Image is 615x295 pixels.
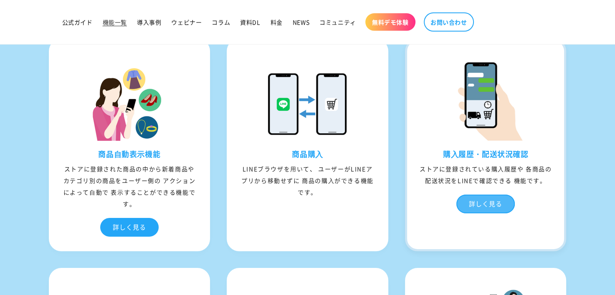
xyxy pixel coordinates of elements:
h3: 商品⾃動表⽰機能 [51,149,208,159]
span: 機能一覧 [103,18,127,26]
span: ウェビナー [171,18,202,26]
span: お問い合わせ [430,18,467,26]
h3: 商品購⼊ [229,149,386,159]
a: コミュニティ [314,13,361,31]
span: NEWS [293,18,309,26]
span: 無料デモ体験 [372,18,409,26]
h3: 購⼊履歴・配送状況確認 [407,149,564,159]
div: 詳しく見る [456,195,515,213]
span: 導入事例 [137,18,161,26]
a: ウェビナー [166,13,207,31]
a: NEWS [288,13,314,31]
a: 導入事例 [132,13,166,31]
span: 料金 [271,18,283,26]
img: 商品購⼊ [266,57,349,141]
a: お問い合わせ [424,12,474,32]
span: 公式ガイド [62,18,93,26]
img: 購⼊履歴・配送状況確認 [444,57,527,141]
span: コミュニティ [319,18,356,26]
div: 詳しく見る [100,218,159,237]
a: 資料DL [235,13,265,31]
a: 料金 [266,13,288,31]
a: コラム [207,13,235,31]
div: ストアに登録された商品の中から新着商品や カテゴリ別の商品をユーザー側の アクションによって⾃動で 表⽰することができる機能です。 [51,163,208,210]
a: 機能一覧 [98,13,132,31]
div: ストアに登録されている購⼊履歴や 各商品の配送状況をLINEで確認できる 機能です。 [407,163,564,186]
a: 公式ガイド [57,13,98,31]
img: 商品⾃動表⽰機能 [88,57,171,141]
a: 無料デモ体験 [365,13,415,31]
div: LINEブラウザを⽤いて、 ユーザーがLINEアプリから移動せずに 商品の購⼊ができる機能です。 [229,163,386,198]
span: 資料DL [240,18,260,26]
span: コラム [212,18,230,26]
